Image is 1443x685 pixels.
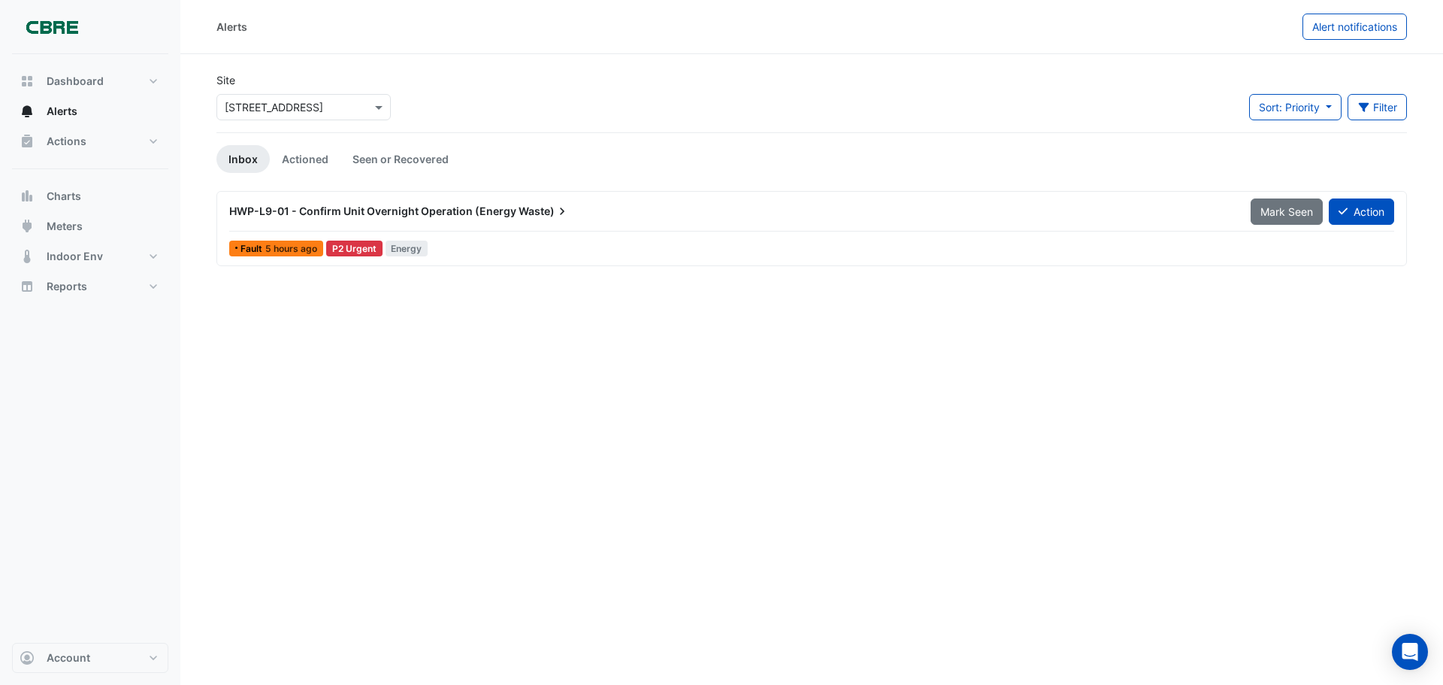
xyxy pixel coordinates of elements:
span: Actions [47,134,86,149]
app-icon: Meters [20,219,35,234]
div: Alerts [216,19,247,35]
img: Company Logo [18,12,86,42]
span: Reports [47,279,87,294]
button: Sort: Priority [1249,94,1342,120]
button: Dashboard [12,66,168,96]
span: Sort: Priority [1259,101,1320,114]
span: Mon 18-Aug-2025 02:46 AEST [265,243,317,254]
button: Mark Seen [1251,199,1323,225]
button: Charts [12,181,168,211]
span: Alert notifications [1312,20,1397,33]
span: Mark Seen [1260,205,1313,218]
div: P2 Urgent [326,241,383,256]
label: Site [216,72,235,88]
button: Indoor Env [12,241,168,271]
app-icon: Reports [20,279,35,294]
span: Dashboard [47,74,104,89]
button: Filter [1348,94,1408,120]
div: Open Intercom Messenger [1392,634,1428,670]
button: Action [1329,199,1394,225]
span: Indoor Env [47,249,103,264]
button: Actions [12,126,168,156]
span: Charts [47,189,81,204]
span: Fault [240,244,265,253]
a: Actioned [270,145,340,173]
app-icon: Indoor Env [20,249,35,264]
a: Seen or Recovered [340,145,461,173]
span: Account [47,650,90,665]
a: Inbox [216,145,270,173]
button: Alert notifications [1302,14,1407,40]
span: Meters [47,219,83,234]
span: Alerts [47,104,77,119]
app-icon: Alerts [20,104,35,119]
button: Account [12,643,168,673]
button: Alerts [12,96,168,126]
span: Energy [386,241,428,256]
button: Reports [12,271,168,302]
span: HWP-L9-01 - Confirm Unit Overnight Operation (Energy [229,205,516,217]
app-icon: Dashboard [20,74,35,89]
button: Meters [12,211,168,241]
app-icon: Charts [20,189,35,204]
app-icon: Actions [20,134,35,149]
span: Waste) [519,204,570,219]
